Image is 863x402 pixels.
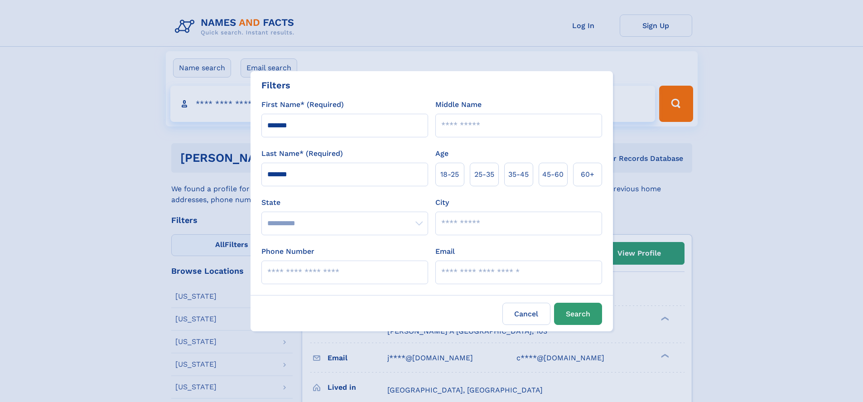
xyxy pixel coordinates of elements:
label: Age [435,148,448,159]
label: First Name* (Required) [261,99,344,110]
span: 25‑35 [474,169,494,180]
span: 45‑60 [542,169,564,180]
label: Last Name* (Required) [261,148,343,159]
span: 18‑25 [440,169,459,180]
div: Filters [261,78,290,92]
label: Phone Number [261,246,314,257]
label: Email [435,246,455,257]
label: State [261,197,428,208]
span: 35‑45 [508,169,529,180]
label: Cancel [502,303,550,325]
label: Middle Name [435,99,482,110]
label: City [435,197,449,208]
span: 60+ [581,169,594,180]
button: Search [554,303,602,325]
